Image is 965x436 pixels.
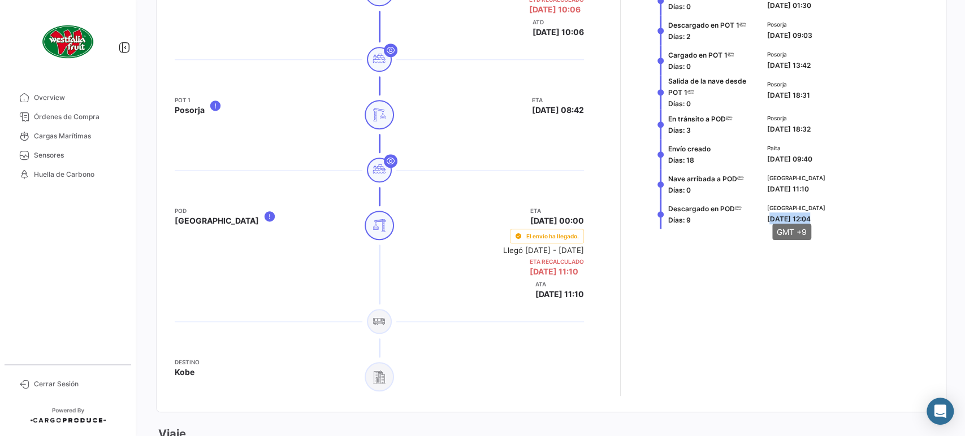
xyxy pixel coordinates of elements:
span: Días: 0 [668,186,691,194]
span: Posorja [767,114,810,123]
app-card-info-title: POT 1 [175,95,205,104]
span: [DATE] 11:10 [767,185,808,193]
span: Posorja [767,80,810,89]
span: [GEOGRAPHIC_DATA] [767,173,825,182]
span: Nave arribada a POD [668,175,737,183]
span: Huella de Carbono [34,169,122,180]
span: Envío creado [668,145,711,153]
span: Posorja [175,104,205,116]
span: Días: 2 [668,32,690,41]
span: Descargado en POT 1 [668,21,739,29]
span: [DATE] 00:00 [530,215,584,226]
div: GMT +9 [772,224,811,240]
span: [DATE] 11:10 [530,267,578,276]
span: El envío ha llegado. [526,232,579,241]
span: Salida de la nave desde POT 1 [668,77,746,97]
span: [DATE] 01:30 [767,1,811,10]
app-card-info-title: ETA Recalculado [530,257,584,266]
span: Sensores [34,150,122,160]
span: [DATE] 18:31 [767,91,810,99]
span: En tránsito a POD [668,115,726,123]
span: Cargado en POT 1 [668,51,728,59]
span: Cerrar Sesión [34,379,122,389]
span: [DATE] 10:06 [529,4,581,15]
span: [DATE] 18:32 [767,125,810,133]
span: [DATE] 08:42 [532,104,584,116]
app-card-info-title: ATD [533,18,584,27]
span: Paita [767,143,812,152]
span: Días: 0 [668,99,691,108]
a: Overview [9,88,127,107]
a: Órdenes de Compra [9,107,127,127]
app-card-info-title: ETA [532,95,584,104]
a: Huella de Carbono [9,165,127,184]
span: Días: 3 [668,126,691,134]
app-card-info-title: POD [175,206,259,215]
a: Cargas Marítimas [9,127,127,146]
a: Sensores [9,146,127,165]
span: [DATE] 12:04 [767,215,810,223]
div: Abrir Intercom Messenger [927,398,954,425]
span: Kobe [175,367,194,378]
app-card-info-title: ETA [530,206,584,215]
span: [DATE] 09:40 [767,155,812,163]
span: Días: 0 [668,2,691,11]
span: Días: 9 [668,216,691,224]
span: Cargas Marítimas [34,131,122,141]
span: Días: 18 [668,156,694,164]
span: [DATE] 09:03 [767,31,812,40]
span: [DATE] 13:42 [767,61,810,69]
span: [GEOGRAPHIC_DATA] [175,215,259,226]
span: [GEOGRAPHIC_DATA] [767,203,825,212]
span: [DATE] 11:10 [535,289,584,300]
small: Llegó [DATE] - [DATE] [503,246,584,255]
app-card-info-title: ATA [535,280,584,289]
span: Overview [34,93,122,103]
span: Órdenes de Compra [34,112,122,122]
span: Días: 0 [668,62,691,71]
span: [DATE] 10:06 [533,27,584,38]
app-card-info-title: Destino [175,357,200,367]
span: Posorja [767,50,810,59]
span: Posorja [767,20,812,29]
img: client-50.png [40,14,96,70]
span: Descargado en POD [668,204,735,213]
